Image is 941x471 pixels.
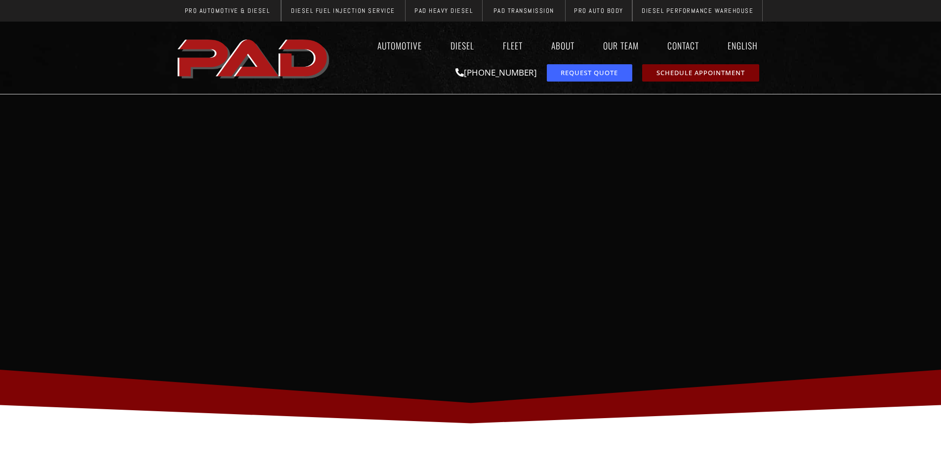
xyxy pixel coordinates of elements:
span: Pro Automotive & Diesel [185,7,270,14]
a: Automotive [368,34,431,57]
a: schedule repair or service appointment [642,64,759,82]
a: request a service or repair quote [547,64,632,82]
a: Diesel [441,34,484,57]
span: PAD Transmission [493,7,554,14]
a: About [542,34,584,57]
a: Fleet [493,34,532,57]
a: Contact [658,34,708,57]
a: [PHONE_NUMBER] [455,67,537,78]
a: Our Team [594,34,648,57]
nav: Menu [334,34,767,57]
span: Pro Auto Body [574,7,623,14]
span: Diesel Fuel Injection Service [291,7,395,14]
span: Request Quote [561,70,618,76]
a: English [718,34,767,57]
span: Diesel Performance Warehouse [642,7,753,14]
a: pro automotive and diesel home page [174,31,334,85]
span: Schedule Appointment [656,70,745,76]
img: The image shows the word "PAD" in bold, red, uppercase letters with a slight shadow effect. [174,31,334,85]
span: PAD Heavy Diesel [414,7,473,14]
